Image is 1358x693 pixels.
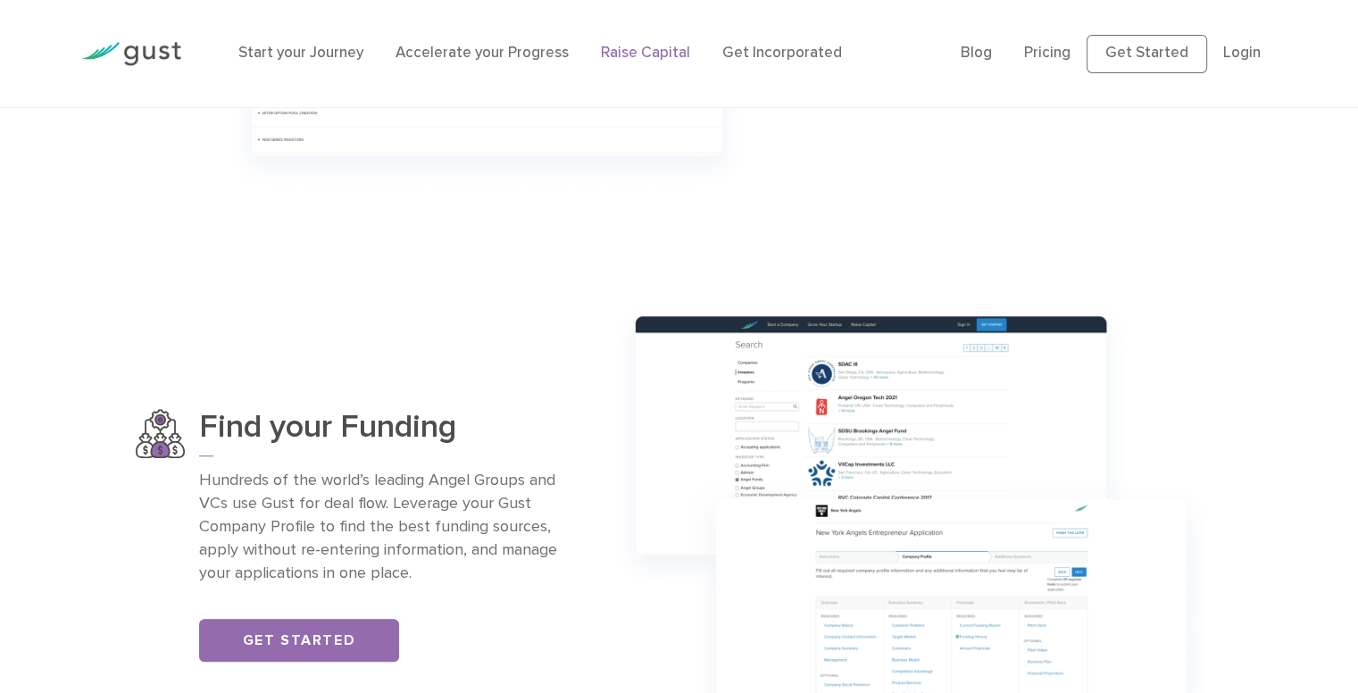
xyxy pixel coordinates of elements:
[199,409,573,456] h3: Find your Funding
[199,469,573,585] p: Hundreds of the world’s leading Angel Groups and VCs use Gust for deal flow. Leverage your Gust C...
[1087,34,1207,73] a: Get Started
[238,44,363,62] a: Start your Journey
[1223,44,1261,62] a: Login
[722,44,842,62] a: Get Incorporated
[396,44,569,62] a: Accelerate your Progress
[601,44,690,62] a: Raise Capital
[136,409,185,458] img: Find Your Funding
[1024,44,1071,62] a: Pricing
[81,42,181,66] img: Gust Logo
[199,619,399,662] a: Get Started
[961,44,992,62] a: Blog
